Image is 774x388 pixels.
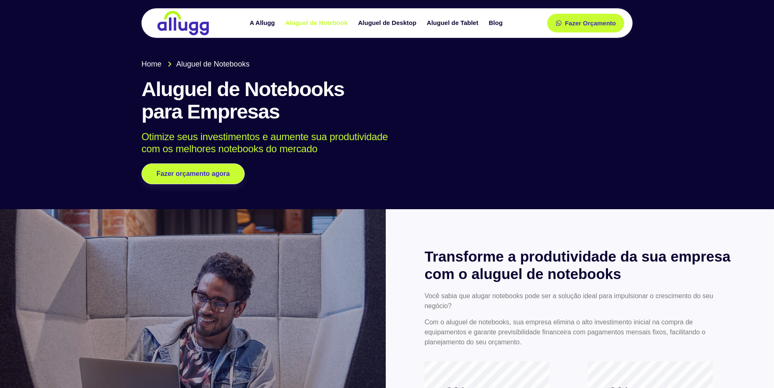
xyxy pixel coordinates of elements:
a: A Allugg [246,16,281,30]
a: Blog [484,16,509,30]
span: Home [141,59,161,70]
a: Aluguel de Desktop [354,16,423,30]
span: Aluguel de Notebooks [174,59,250,70]
span: Fazer Orçamento [565,20,616,26]
img: locação de TI é Allugg [156,10,210,36]
p: Otimize seus investimentos e aumente sua produtividade com os melhores notebooks do mercado [141,131,620,155]
a: Fazer orçamento agora [141,163,245,184]
p: Você sabia que alugar notebooks pode ser a solução ideal para impulsionar o crescimento do seu ne... [424,291,735,311]
h2: Transforme a produtividade da sua empresa com o aluguel de notebooks [424,248,735,283]
span: Fazer orçamento agora [156,171,230,177]
p: Com o aluguel de notebooks, sua empresa elimina o alto investimento inicial na compra de equipame... [424,317,735,347]
a: Fazer Orçamento [547,14,624,32]
a: Aluguel de Tablet [423,16,485,30]
a: Aluguel de Notebook [281,16,354,30]
h1: Aluguel de Notebooks para Empresas [141,78,633,123]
